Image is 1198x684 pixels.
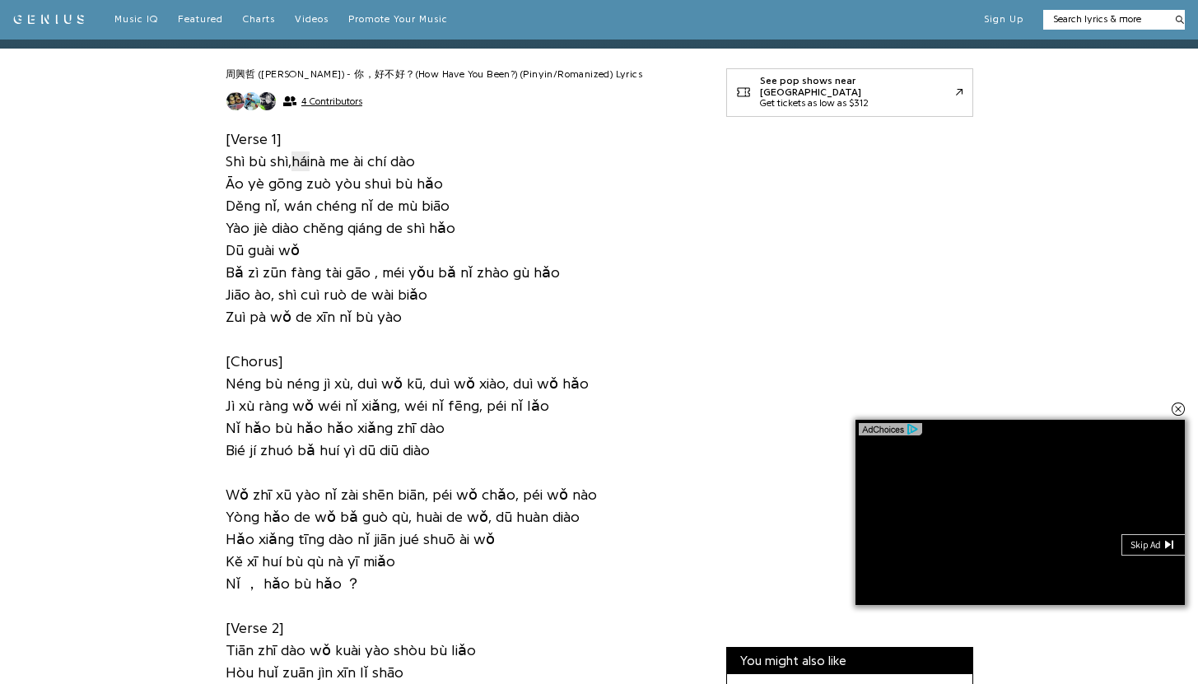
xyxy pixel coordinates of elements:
span: Featured [178,14,223,24]
a: Promote Your Music [348,13,448,26]
span: 4 Contributors [301,95,362,107]
button: 4 Contributors [226,91,362,111]
div: Skip Ad [1130,540,1164,551]
a: Featured [178,13,223,26]
iframe: Advertisement [726,140,973,634]
a: Videos [295,13,329,26]
span: Promote Your Music [348,14,448,24]
span: Videos [295,14,329,24]
a: See pop shows near [GEOGRAPHIC_DATA]Get tickets as low as $312 [726,68,973,117]
div: See pop shows near [GEOGRAPHIC_DATA] [760,76,956,98]
button: Sign Up [984,13,1023,26]
span: hái [291,151,310,171]
a: Charts [243,13,275,26]
input: Search lyrics & more [1043,12,1166,26]
h2: 周興哲 ([PERSON_NAME]) - 你，好不好？(How Have You Been?) (Pinyin/Romanized) Lyrics [226,68,643,81]
a: Music IQ [114,13,158,26]
span: Music IQ [114,14,158,24]
div: Get tickets as low as $312 [760,98,956,109]
div: You might also like [727,648,972,674]
a: hái [291,150,310,172]
span: Charts [243,14,275,24]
